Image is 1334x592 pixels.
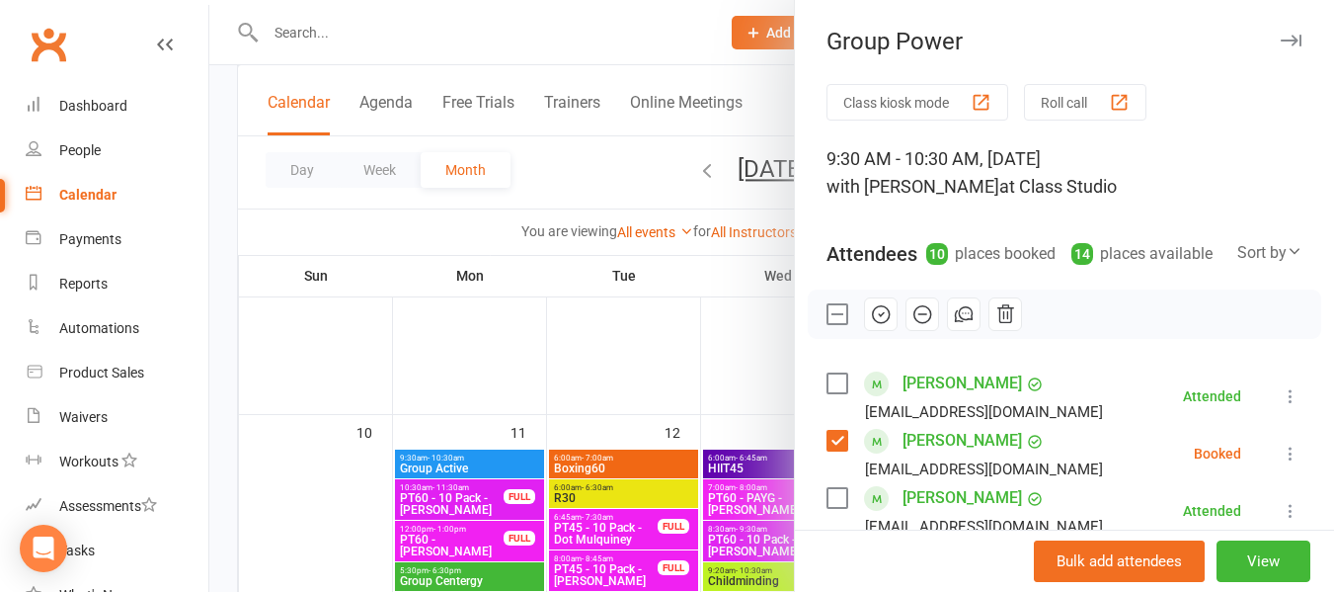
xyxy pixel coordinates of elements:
[24,20,73,69] a: Clubworx
[926,240,1056,268] div: places booked
[20,525,67,572] div: Open Intercom Messenger
[59,409,108,425] div: Waivers
[59,98,127,114] div: Dashboard
[826,176,999,197] span: with [PERSON_NAME]
[826,145,1302,201] div: 9:30 AM - 10:30 AM, [DATE]
[26,262,208,306] a: Reports
[1183,389,1241,403] div: Attended
[865,457,1103,482] div: [EMAIL_ADDRESS][DOMAIN_NAME]
[59,142,101,158] div: People
[1216,541,1310,582] button: View
[1237,240,1302,266] div: Sort by
[865,399,1103,425] div: [EMAIL_ADDRESS][DOMAIN_NAME]
[1024,84,1146,121] button: Roll call
[26,217,208,262] a: Payments
[1183,504,1241,518] div: Attended
[902,368,1022,399] a: [PERSON_NAME]
[26,128,208,173] a: People
[902,425,1022,457] a: [PERSON_NAME]
[59,231,121,247] div: Payments
[1071,240,1213,268] div: places available
[26,306,208,351] a: Automations
[795,28,1334,55] div: Group Power
[59,320,139,336] div: Automations
[26,440,208,484] a: Workouts
[926,243,948,265] div: 10
[865,514,1103,540] div: [EMAIL_ADDRESS][DOMAIN_NAME]
[59,498,157,514] div: Assessments
[26,351,208,395] a: Product Sales
[1194,447,1241,461] div: Booked
[999,176,1117,197] span: at Class Studio
[826,240,917,268] div: Attendees
[26,484,208,529] a: Assessments
[1071,243,1093,265] div: 14
[26,529,208,573] a: Tasks
[59,187,117,203] div: Calendar
[902,482,1022,514] a: [PERSON_NAME]
[1034,541,1205,582] button: Bulk add attendees
[59,454,118,469] div: Workouts
[26,173,208,217] a: Calendar
[826,84,1008,121] button: Class kiosk mode
[26,84,208,128] a: Dashboard
[59,543,95,558] div: Tasks
[26,395,208,440] a: Waivers
[59,365,144,381] div: Product Sales
[59,276,108,292] div: Reports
